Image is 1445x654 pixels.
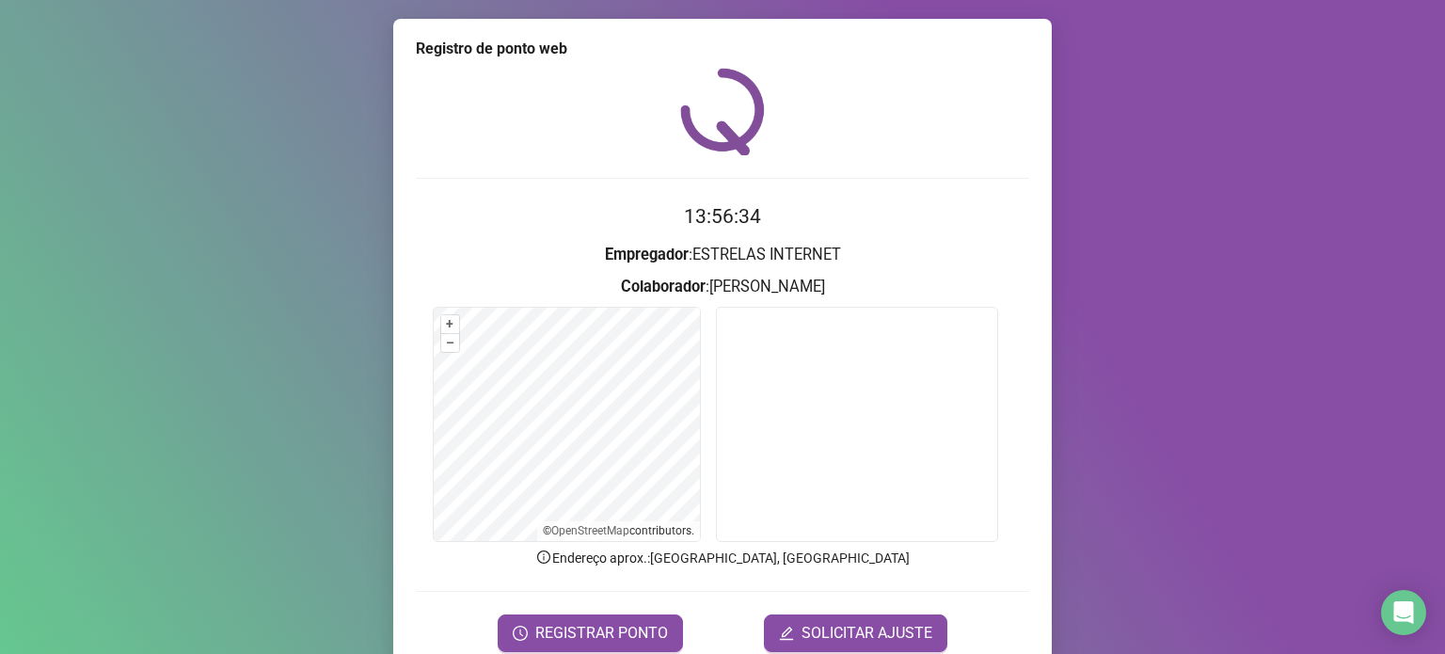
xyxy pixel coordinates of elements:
button: + [441,315,459,333]
button: REGISTRAR PONTO [498,614,683,652]
span: clock-circle [513,626,528,641]
strong: Empregador [605,246,689,263]
button: editSOLICITAR AJUSTE [764,614,947,652]
a: OpenStreetMap [551,524,629,537]
span: info-circle [535,549,552,566]
h3: : [PERSON_NAME] [416,275,1029,299]
li: © contributors. [543,524,694,537]
span: edit [779,626,794,641]
span: REGISTRAR PONTO [535,622,668,645]
time: 13:56:34 [684,205,761,228]
strong: Colaborador [621,278,706,295]
p: Endereço aprox. : [GEOGRAPHIC_DATA], [GEOGRAPHIC_DATA] [416,548,1029,568]
div: Open Intercom Messenger [1381,590,1426,635]
span: SOLICITAR AJUSTE [802,622,932,645]
img: QRPoint [680,68,765,155]
button: – [441,334,459,352]
div: Registro de ponto web [416,38,1029,60]
h3: : ESTRELAS INTERNET [416,243,1029,267]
